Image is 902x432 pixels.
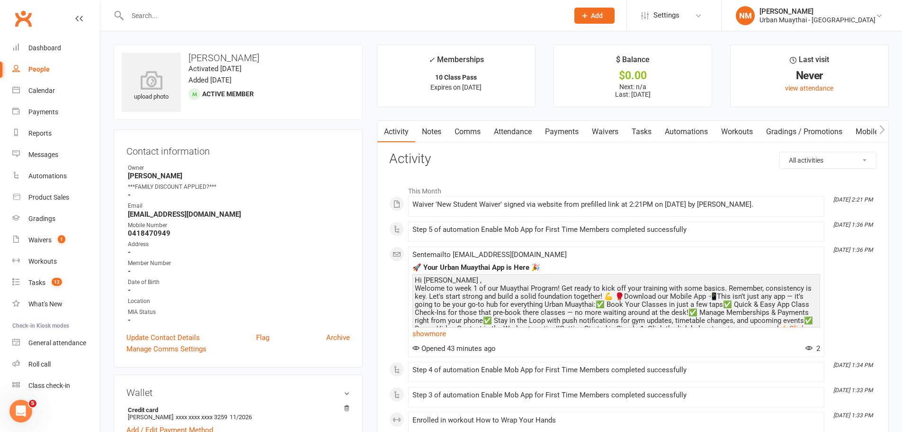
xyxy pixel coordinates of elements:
[128,308,350,317] div: MIA Status
[128,286,350,294] strong: -
[128,191,350,199] strong: -
[429,55,435,64] i: ✓
[122,71,181,102] div: upload photo
[412,264,820,272] div: 🚀 Your Urban Muaythai App is Here 🎉
[126,142,350,156] h3: Contact information
[12,59,100,80] a: People
[28,87,55,94] div: Calendar
[126,332,200,343] a: Update Contact Details
[736,6,755,25] div: NM
[11,7,35,30] a: Clubworx
[12,332,100,354] a: General attendance kiosk mode
[128,240,350,249] div: Address
[128,221,350,230] div: Mobile Number
[126,387,350,398] h3: Wallet
[12,354,100,375] a: Roll call
[833,387,873,394] i: [DATE] 1:33 PM
[12,251,100,272] a: Workouts
[412,416,820,424] div: Enrolled in workout How to Wrap Your Hands
[412,391,820,399] div: Step 3 of automation Enable Mob App for First Time Members completed successfully
[28,44,61,52] div: Dashboard
[412,201,820,209] div: Waiver 'New Student Waiver' signed via website from prefilled link at 2:21PM on [DATE] by [PERSON...
[28,65,50,73] div: People
[625,121,658,143] a: Tasks
[833,196,873,203] i: [DATE] 2:21 PM
[28,300,63,308] div: What's New
[12,80,100,101] a: Calendar
[188,76,232,84] time: Added [DATE]
[128,297,350,306] div: Location
[9,400,32,423] iframe: Intercom live chat
[125,9,562,22] input: Search...
[128,316,350,324] strong: -
[412,226,820,234] div: Step 5 of automation Enable Mob App for First Time Members completed successfully
[12,123,100,144] a: Reports
[12,294,100,315] a: What's New
[849,121,900,143] a: Mobile App
[29,400,36,407] span: 5
[58,235,65,243] span: 1
[759,7,875,16] div: [PERSON_NAME]
[591,12,603,19] span: Add
[28,360,51,368] div: Roll call
[28,382,70,389] div: Class check-in
[128,183,350,192] div: ***FAMILY DISCOUNT APPLIED?***
[12,144,100,165] a: Messages
[126,405,350,422] li: [PERSON_NAME]
[389,181,876,196] li: This Month
[28,151,58,158] div: Messages
[28,215,55,222] div: Gradings
[128,267,350,276] strong: -
[658,121,714,143] a: Automations
[12,208,100,230] a: Gradings
[563,83,703,98] p: Next: n/a Last: [DATE]
[326,332,350,343] a: Archive
[128,278,350,287] div: Date of Birth
[256,332,269,343] a: Flag
[430,83,482,91] span: Expires on [DATE]
[128,202,350,211] div: Email
[759,121,849,143] a: Gradings / Promotions
[805,344,820,353] span: 2
[128,259,350,268] div: Member Number
[538,121,585,143] a: Payments
[28,108,58,116] div: Payments
[12,187,100,208] a: Product Sales
[833,247,873,253] i: [DATE] 1:36 PM
[435,74,477,81] strong: 10 Class Pass
[12,101,100,123] a: Payments
[28,339,86,347] div: General attendance
[412,327,820,340] a: show more
[759,16,875,24] div: Urban Muaythai - [GEOGRAPHIC_DATA]
[128,164,350,173] div: Owner
[28,279,45,286] div: Tasks
[28,236,52,244] div: Waivers
[28,172,67,180] div: Automations
[585,121,625,143] a: Waivers
[448,121,487,143] a: Comms
[833,412,873,419] i: [DATE] 1:33 PM
[412,250,567,259] span: Sent email to [EMAIL_ADDRESS][DOMAIN_NAME]
[412,366,820,374] div: Step 4 of automation Enable Mob App for First Time Members completed successfully
[714,121,759,143] a: Workouts
[739,71,880,81] div: Never
[230,414,252,421] span: 11/2026
[128,406,345,414] strong: Credit card
[412,344,496,353] span: Opened 43 minutes ago
[12,230,100,251] a: Waivers 1
[12,165,100,187] a: Automations
[389,152,876,166] h3: Activity
[52,278,62,286] span: 12
[202,90,254,98] span: Active member
[574,8,615,24] button: Add
[563,71,703,81] div: $0.00
[429,54,484,71] div: Memberships
[415,121,448,143] a: Notes
[785,84,833,92] a: view attendance
[128,248,350,257] strong: -
[377,121,415,143] a: Activity
[28,193,69,201] div: Product Sales
[12,37,100,59] a: Dashboard
[28,129,52,137] div: Reports
[188,64,241,73] time: Activated [DATE]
